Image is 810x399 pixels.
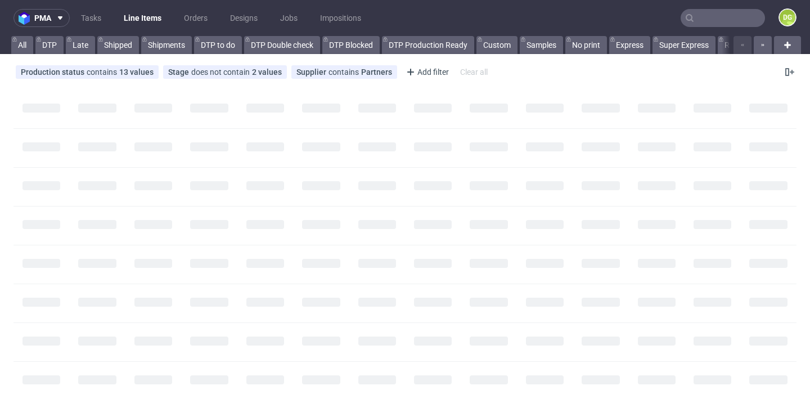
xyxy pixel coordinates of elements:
div: Add filter [402,63,451,81]
span: pma [34,14,51,22]
div: Clear all [458,64,490,80]
img: logo [19,12,34,25]
div: 13 values [119,68,154,77]
a: DTP Double check [244,36,320,54]
a: Jobs [273,9,304,27]
a: Orders [177,9,214,27]
span: contains [87,68,119,77]
a: Line Items [117,9,168,27]
a: Late [66,36,95,54]
a: DTP to do [194,36,242,54]
a: DTP [35,36,64,54]
span: Supplier [296,68,328,77]
a: Impositions [313,9,368,27]
a: Samples [520,36,563,54]
div: 2 values [252,68,282,77]
a: Reprint [718,36,757,54]
a: Tasks [74,9,108,27]
button: pma [13,9,70,27]
div: Partners [361,68,392,77]
a: Shipments [141,36,192,54]
a: No print [565,36,607,54]
span: Stage [168,68,191,77]
a: Custom [476,36,517,54]
figcaption: DG [780,10,795,25]
a: Super Express [652,36,715,54]
a: DTP Blocked [322,36,380,54]
a: Designs [223,9,264,27]
a: Shipped [97,36,139,54]
a: DTP Production Ready [382,36,474,54]
span: contains [328,68,361,77]
span: Production status [21,68,87,77]
a: Express [609,36,650,54]
a: All [11,36,33,54]
span: does not contain [191,68,252,77]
